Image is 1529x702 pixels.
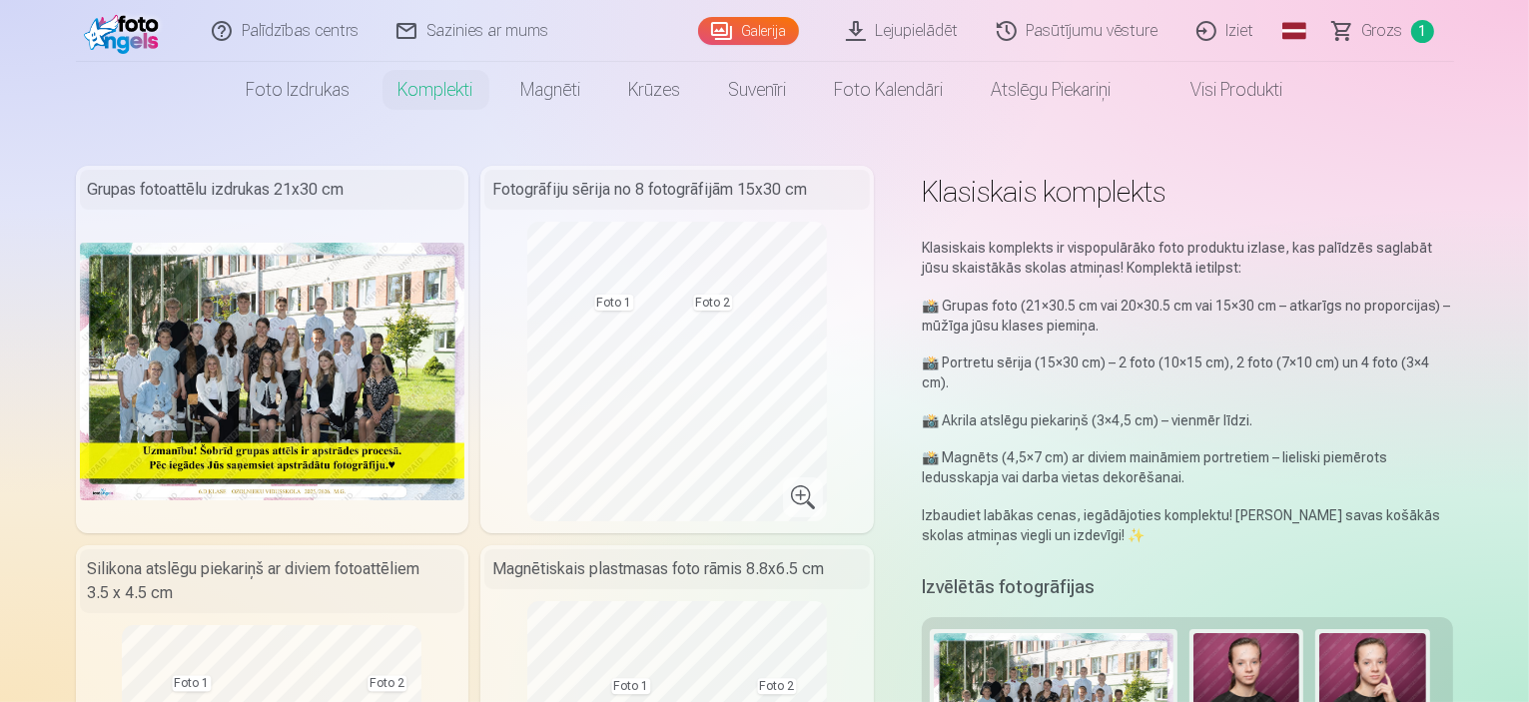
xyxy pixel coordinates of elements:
[922,410,1454,430] p: 📸 Akrila atslēgu piekariņš (3×4,5 cm) – vienmēr līdzi.
[1136,62,1307,118] a: Visi produkti
[922,505,1454,545] p: Izbaudiet labākas cenas, iegādājoties komplektu! [PERSON_NAME] savas košākās skolas atmiņas viegl...
[922,174,1454,210] h1: Klasiskais komplekts
[968,62,1136,118] a: Atslēgu piekariņi
[922,238,1454,278] p: Klasiskais komplekts ir vispopulārāko foto produktu izlase, kas palīdzēs saglabāt jūsu skaistākās...
[811,62,968,118] a: Foto kalendāri
[484,549,870,589] div: Magnētiskais plastmasas foto rāmis 8.8x6.5 cm
[605,62,705,118] a: Krūzes
[922,447,1454,487] p: 📸 Magnēts (4,5×7 cm) ar diviem maināmiem portretiem – lieliski piemērots ledusskapja vai darba vi...
[80,170,465,210] div: Grupas fotoattēlu izdrukas 21x30 cm
[922,573,1095,601] h5: Izvēlētās fotogrāfijas
[484,170,870,210] div: Fotogrāfiju sērija no 8 fotogrāfijām 15x30 cm
[375,62,497,118] a: Komplekti
[922,296,1454,336] p: 📸 Grupas foto (21×30.5 cm vai 20×30.5 cm vai 15×30 cm – atkarīgs no proporcijas) – mūžīga jūsu kl...
[1362,19,1403,43] span: Grozs
[1411,20,1434,43] span: 1
[698,17,799,45] a: Galerija
[922,352,1454,392] p: 📸 Portretu sērija (15×30 cm) – 2 foto (10×15 cm), 2 foto (7×10 cm) un 4 foto (3×4 cm).
[223,62,375,118] a: Foto izdrukas
[80,549,465,613] div: Silikona atslēgu piekariņš ar diviem fotoattēliem 3.5 x 4.5 cm
[497,62,605,118] a: Magnēti
[705,62,811,118] a: Suvenīri
[84,8,167,54] img: /fa1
